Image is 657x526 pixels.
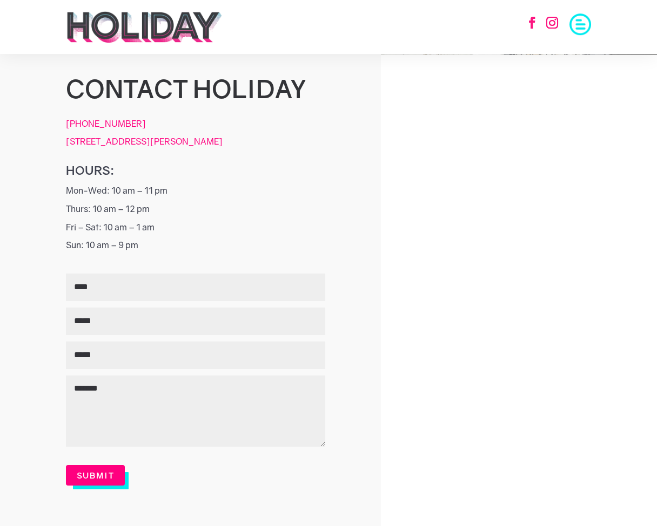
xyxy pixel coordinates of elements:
[66,204,354,223] p: Thurs: 10 am – 12 pm
[66,223,354,241] p: Fri – Sat: 10 am – 1 am
[540,11,564,35] a: Follow on Instagram
[66,465,125,486] button: Submit
[66,241,354,259] p: Sun: 10 am – 9 pm
[66,163,354,179] h6: Hours:
[66,136,223,147] a: [STREET_ADDRESS][PERSON_NAME]
[66,186,354,204] p: Mon-Wed: 10 am – 11 pm
[66,118,146,129] a: [PHONE_NUMBER]
[66,76,354,108] h1: Contact holiday
[66,11,223,43] img: holiday-logo-black
[520,11,544,35] a: Follow on Facebook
